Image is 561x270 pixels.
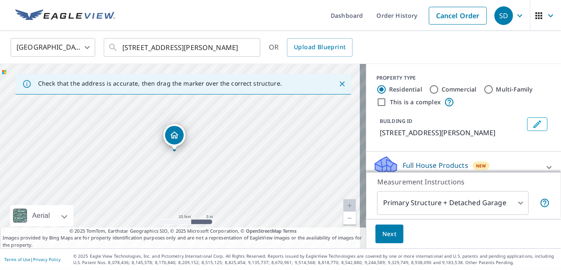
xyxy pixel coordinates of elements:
p: | [4,257,61,262]
a: Terms of Use [4,256,30,262]
p: [STREET_ADDRESS][PERSON_NAME] [380,128,524,138]
span: Your report will include the primary structure and a detached garage if one exists. [540,198,550,208]
span: New [476,162,486,169]
button: Close [337,78,348,89]
a: Current Level 20, Zoom In Disabled [343,199,356,212]
button: Next [376,225,403,244]
div: Full House ProductsNew [373,155,554,179]
label: Residential [389,85,422,94]
span: Upload Blueprint [294,42,345,53]
div: Dropped pin, building 1, Residential property, 1504 E Lakeshore Dr Lake Stevens, WA 98258 [163,124,185,150]
img: EV Logo [15,9,115,22]
div: Aerial [10,205,73,226]
label: This is a complex [390,98,441,106]
div: Primary Structure + Detached Garage [377,191,529,215]
p: Check that the address is accurate, then drag the marker over the correct structure. [38,80,282,87]
p: Full House Products [403,160,468,170]
a: Privacy Policy [33,256,61,262]
input: Search by address or latitude-longitude [122,36,243,59]
span: Next [382,229,397,239]
a: Cancel Order [429,7,487,25]
label: Commercial [442,85,477,94]
div: PROPERTY TYPE [376,74,551,82]
p: Measurement Instructions [377,177,550,187]
a: Current Level 20, Zoom Out [343,212,356,225]
div: Aerial [30,205,53,226]
p: © 2025 Eagle View Technologies, Inc. and Pictometry International Corp. All Rights Reserved. Repo... [73,253,557,266]
div: SD [495,6,513,25]
button: Edit building 1 [527,117,547,131]
div: OR [269,38,353,57]
a: Terms [283,228,297,234]
span: © 2025 TomTom, Earthstar Geographics SIO, © 2025 Microsoft Corporation, © [69,228,297,235]
a: Upload Blueprint [287,38,352,57]
label: Multi-Family [496,85,533,94]
div: [GEOGRAPHIC_DATA] [11,36,95,59]
p: BUILDING ID [380,117,412,125]
a: OpenStreetMap [246,228,282,234]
